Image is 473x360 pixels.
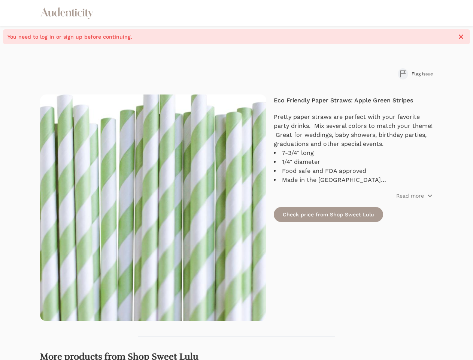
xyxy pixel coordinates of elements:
[40,94,266,321] img: Eco Friendly Paper Straws: Apple Green Stripes - Shop Sweet Lulu
[274,112,433,148] p: Pretty paper straws are perfect with your favorite party drinks. Mix several colors to match your...
[274,166,433,175] li: Food safe and FDA approved
[7,33,453,40] span: You need to log in or sign up before continuing.
[396,192,424,199] p: Read more
[274,157,433,166] li: 1/4" diameter
[274,175,433,184] li: Made in the [GEOGRAPHIC_DATA]
[412,71,433,77] span: Flag issue
[398,68,433,79] button: Flag issue
[396,192,433,199] button: Read more
[274,148,433,157] li: 7-3/4" long
[274,207,383,222] a: Check price from Shop Sweet Lulu
[274,96,433,105] h4: Eco Friendly Paper Straws: Apple Green Stripes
